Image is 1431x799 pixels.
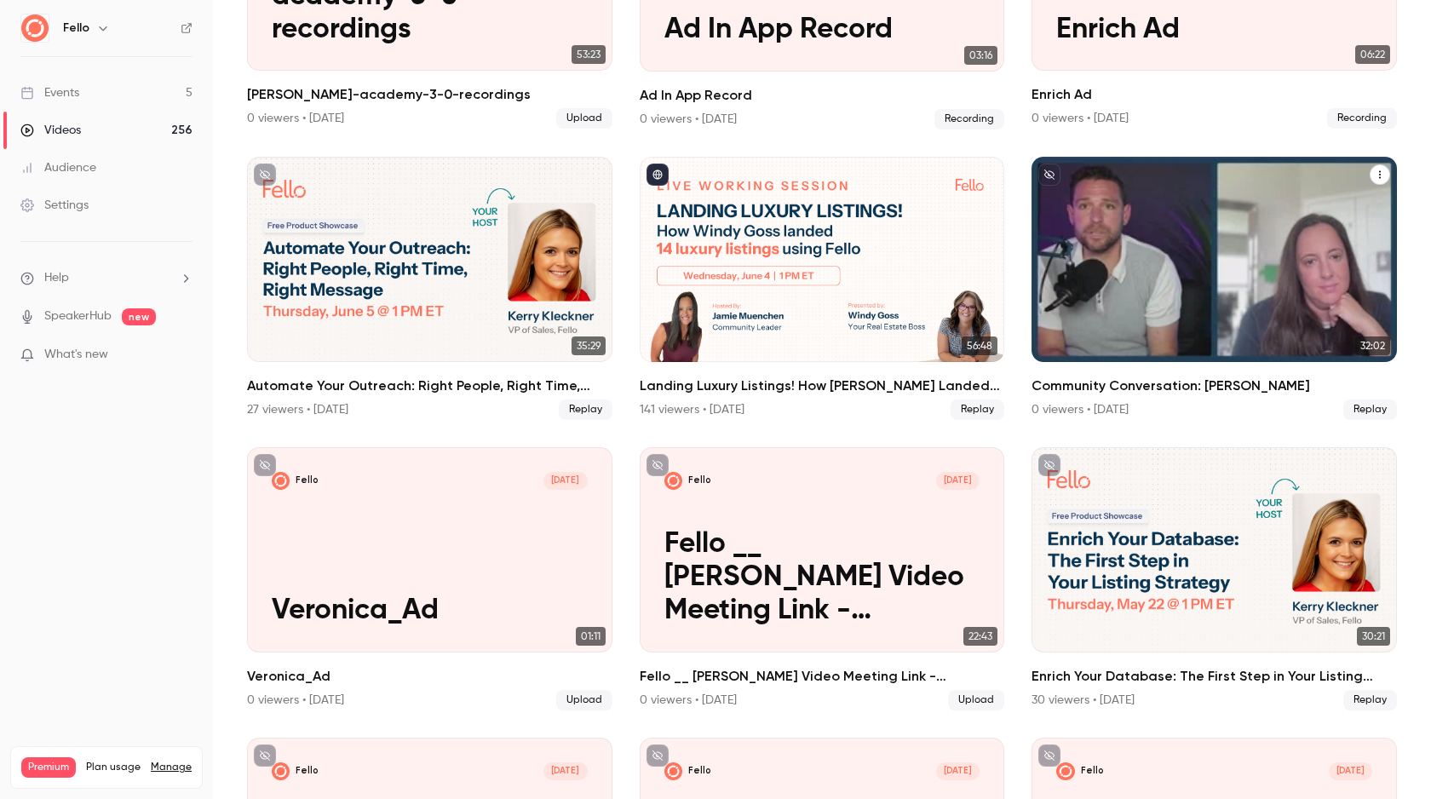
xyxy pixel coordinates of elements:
[1032,447,1397,710] a: 30:21Enrich Your Database: The First Step in Your Listing Strategy30 viewers • [DATE]Replay
[1032,157,1397,420] a: 32:02Community Conversation: [PERSON_NAME]0 viewers • [DATE]Replay
[948,690,1004,710] span: Upload
[122,308,156,325] span: new
[647,164,669,186] button: published
[688,765,710,778] p: Fello
[1032,110,1129,127] div: 0 viewers • [DATE]
[254,744,276,767] button: unpublished
[247,447,612,710] li: Veronica_Ad
[647,744,669,767] button: unpublished
[1032,157,1397,420] li: Community Conversation: David Brooke
[247,110,344,127] div: 0 viewers • [DATE]
[576,627,606,646] span: 01:11
[1032,376,1397,396] h2: Community Conversation: [PERSON_NAME]
[151,761,192,774] a: Manage
[247,157,612,420] a: 35:29Automate Your Outreach: Right People, Right Time, Right Message27 viewers • [DATE]Replay
[664,472,682,490] img: Fello __ Brad Whitehouse_ Video Meeting Link - 2025_05_28 15_30 EDT - Recording
[1355,336,1390,355] span: 32:02
[1038,164,1060,186] button: unpublished
[963,627,997,646] span: 22:43
[20,84,79,101] div: Events
[272,595,588,628] p: Veronica_Ad
[21,14,49,42] img: Fello
[664,528,980,627] p: Fello __ [PERSON_NAME] Video Meeting Link - 2025_05_28 15_30 EDT - Recording
[254,454,276,476] button: unpublished
[20,197,89,214] div: Settings
[640,447,1005,710] a: Fello __ Brad Whitehouse_ Video Meeting Link - 2025_05_28 15_30 EDT - RecordingFello[DATE]Fello _...
[556,690,612,710] span: Upload
[572,336,606,355] span: 35:29
[20,269,193,287] li: help-dropdown-opener
[247,447,612,710] a: Veronica_AdFello[DATE]Veronica_Ad01:11Veronica_Ad0 viewers • [DATE]Upload
[572,45,606,64] span: 53:23
[640,447,1005,710] li: Fello __ Brad Whitehouse_ Video Meeting Link - 2025_05_28 15_30 EDT - Recording
[247,666,612,687] h2: Veronica_Ad
[964,46,997,65] span: 03:16
[640,111,737,128] div: 0 viewers • [DATE]
[1081,765,1103,778] p: Fello
[20,122,81,139] div: Videos
[640,692,737,709] div: 0 viewers • [DATE]
[63,20,89,37] h6: Fello
[21,757,76,778] span: Premium
[1329,762,1373,780] span: [DATE]
[247,692,344,709] div: 0 viewers • [DATE]
[664,14,980,47] p: Ad In App Record
[272,472,290,490] img: Veronica_Ad
[1032,447,1397,710] li: Enrich Your Database: The First Step in Your Listing Strategy
[647,454,669,476] button: unpublished
[44,269,69,287] span: Help
[640,157,1005,420] li: Landing Luxury Listings! How Windy Goss Landed 14 luxury listings using Fello!
[1056,762,1074,780] img: Enrich Feature
[962,336,997,355] span: 56:48
[1343,399,1397,420] span: Replay
[1355,45,1390,64] span: 06:22
[543,762,588,780] span: [DATE]
[86,761,141,774] span: Plan usage
[247,157,612,420] li: Automate Your Outreach: Right People, Right Time, Right Message
[44,346,108,364] span: What's new
[296,474,318,487] p: Fello
[1032,84,1397,105] h2: Enrich Ad
[247,401,348,418] div: 27 viewers • [DATE]
[688,474,710,487] p: Fello
[1056,14,1372,47] p: Enrich Ad
[20,159,96,176] div: Audience
[1032,401,1129,418] div: 0 viewers • [DATE]
[247,84,612,105] h2: [PERSON_NAME]-academy-3-0-recordings
[936,762,980,780] span: [DATE]
[664,762,682,780] img: Community Conversation: Pro User Jamie Williams
[640,157,1005,420] a: 56:48Landing Luxury Listings! How [PERSON_NAME] Landed 14 luxury listings using Fello!141 viewers...
[640,376,1005,396] h2: Landing Luxury Listings! How [PERSON_NAME] Landed 14 luxury listings using Fello!
[44,308,112,325] a: SpeakerHub
[1038,454,1060,476] button: unpublished
[640,85,1005,106] h2: Ad In App Record
[640,666,1005,687] h2: Fello __ [PERSON_NAME] Video Meeting Link - 2025_05_28 15_30 EDT - Recording
[1038,744,1060,767] button: unpublished
[1357,627,1390,646] span: 30:21
[272,762,290,780] img: Community Conversation: Kyle Chernetsky
[936,472,980,490] span: [DATE]
[640,401,744,418] div: 141 viewers • [DATE]
[543,472,588,490] span: [DATE]
[172,348,193,363] iframe: Noticeable Trigger
[254,164,276,186] button: unpublished
[1032,692,1135,709] div: 30 viewers • [DATE]
[556,108,612,129] span: Upload
[559,399,612,420] span: Replay
[1343,690,1397,710] span: Replay
[296,765,318,778] p: Fello
[934,109,1004,129] span: Recording
[247,376,612,396] h2: Automate Your Outreach: Right People, Right Time, Right Message
[1327,108,1397,129] span: Recording
[1032,666,1397,687] h2: Enrich Your Database: The First Step in Your Listing Strategy
[951,399,1004,420] span: Replay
